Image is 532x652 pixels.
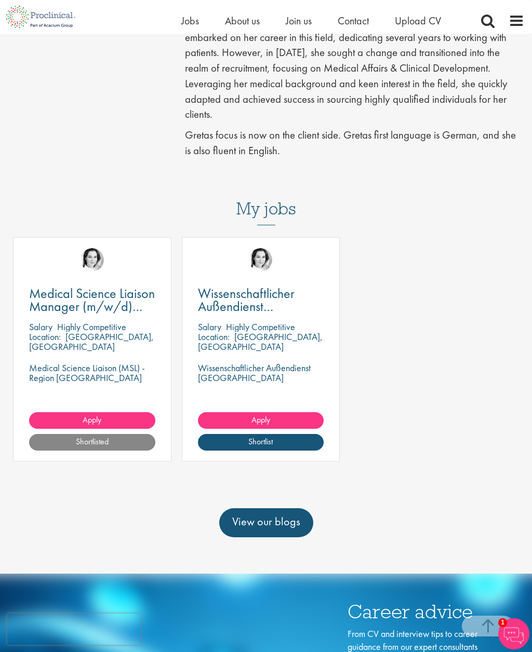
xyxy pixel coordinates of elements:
[29,434,155,451] a: Shortlisted
[29,287,155,313] a: Medical Science Liaison Manager (m/w/d) Nephrologie
[29,321,52,333] span: Salary
[29,363,155,383] p: Medical Science Liaison (MSL) - Region [GEOGRAPHIC_DATA]
[198,412,324,429] a: Apply
[198,284,323,328] span: Wissenschaftlicher Außendienst [GEOGRAPHIC_DATA]
[83,414,101,425] span: Apply
[185,128,524,158] p: Gretas focus is now on the client side. Gretas first language is German, and she is also fluent i...
[286,14,312,28] a: Join us
[249,248,272,271] img: Greta Prestel
[198,321,221,333] span: Salary
[198,363,324,383] p: Wissenschaftlicher Außendienst [GEOGRAPHIC_DATA]
[8,200,524,218] h3: My jobs
[198,331,323,352] p: [GEOGRAPHIC_DATA], [GEOGRAPHIC_DATA]
[198,331,230,343] span: Location:
[348,602,488,622] h3: Career advice
[226,321,295,333] p: Highly Competitive
[29,412,155,429] a: Apply
[29,284,155,328] span: Medical Science Liaison Manager (m/w/d) Nephrologie
[81,248,104,271] img: Greta Prestel
[7,614,140,645] iframe: reCAPTCHA
[251,414,270,425] span: Apply
[498,618,507,627] span: 1
[225,14,260,28] a: About us
[338,14,369,28] a: Contact
[29,331,154,352] p: [GEOGRAPHIC_DATA], [GEOGRAPHIC_DATA]
[181,14,199,28] a: Jobs
[219,508,313,537] a: View our blogs
[395,14,441,28] a: Upload CV
[198,287,324,313] a: Wissenschaftlicher Außendienst [GEOGRAPHIC_DATA]
[498,618,529,649] img: Chatbot
[57,321,126,333] p: Highly Competitive
[198,434,324,451] a: Shortlist
[29,331,61,343] span: Location:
